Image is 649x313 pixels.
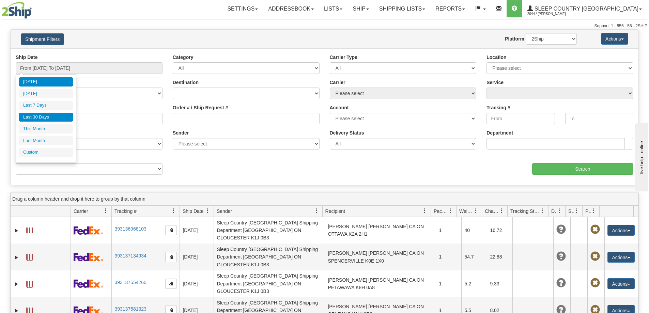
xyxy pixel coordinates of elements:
button: Copy to clipboard [165,252,177,262]
label: Platform [505,35,524,42]
button: Copy to clipboard [165,225,177,235]
span: Delivery Status [551,208,557,215]
td: [DATE] [180,217,214,244]
li: Custom [19,148,73,157]
a: Weight filter column settings [470,205,482,217]
span: Sleep Country [GEOGRAPHIC_DATA] [533,6,638,12]
a: Charge filter column settings [496,205,507,217]
td: [PERSON_NAME] [PERSON_NAME] CA ON SPENCERVILLE K0E 1X0 [325,244,436,270]
label: Department [486,129,513,136]
a: Expand [13,281,20,287]
a: Carrier filter column settings [100,205,111,217]
span: Pickup Not Assigned [590,252,600,261]
li: Last Month [19,136,73,145]
div: live help - online [5,6,63,11]
a: Label [26,224,33,235]
label: Carrier Type [330,54,357,61]
span: Packages [434,208,448,215]
a: Label [26,251,33,262]
label: Category [173,54,194,61]
label: Delivery Status [330,129,364,136]
a: Ship [347,0,374,17]
div: Support: 1 - 855 - 55 - 2SHIP [2,23,647,29]
span: 2044 / [PERSON_NAME] [527,11,578,17]
a: Lists [319,0,347,17]
span: Recipient [325,208,345,215]
span: Ship Date [183,208,203,215]
iframe: chat widget [633,122,648,191]
td: 54.7 [461,244,487,270]
span: Pickup Not Assigned [590,225,600,234]
button: Actions [601,33,628,45]
td: [PERSON_NAME] [PERSON_NAME] CA ON OTTAWA K2A 2H1 [325,217,436,244]
span: Carrier [74,208,88,215]
a: Tracking # filter column settings [168,205,180,217]
span: Tracking # [114,208,137,215]
img: logo2044.jpg [2,2,32,19]
input: Search [532,163,633,175]
span: Unknown [556,252,566,261]
td: 9.33 [487,270,512,297]
span: Unknown [556,278,566,288]
label: Destination [173,79,199,86]
a: Expand [13,227,20,234]
td: Sleep Country [GEOGRAPHIC_DATA] Shipping Department [GEOGRAPHIC_DATA] ON GLOUCESTER K1J 0B3 [214,270,325,297]
span: Pickup Not Assigned [590,278,600,288]
a: Recipient filter column settings [419,205,431,217]
label: Tracking # [486,104,510,111]
label: Location [486,54,506,61]
label: Ship Date [16,54,38,61]
a: Shipping lists [374,0,430,17]
a: Addressbook [263,0,319,17]
span: Sender [217,208,232,215]
a: Pickup Status filter column settings [588,205,599,217]
a: Tracking Status filter column settings [537,205,548,217]
td: Sleep Country [GEOGRAPHIC_DATA] Shipping Department [GEOGRAPHIC_DATA] ON GLOUCESTER K1J 0B3 [214,244,325,270]
label: Order # / Ship Request # [173,104,228,111]
a: Label [26,278,33,289]
button: Copy to clipboard [165,279,177,289]
label: Service [486,79,504,86]
a: Ship Date filter column settings [202,205,214,217]
li: Last 7 Days [19,101,73,110]
a: Settings [222,0,263,17]
img: 2 - FedEx Express® [74,226,103,235]
a: Packages filter column settings [445,205,456,217]
img: 2 - FedEx Express® [74,253,103,261]
a: Delivery Status filter column settings [554,205,565,217]
span: Tracking Status [510,208,540,215]
li: Last 30 Days [19,113,73,122]
span: Charge [485,208,499,215]
a: 393136968103 [114,226,146,232]
td: 1 [436,217,461,244]
a: Sleep Country [GEOGRAPHIC_DATA] 2044 / [PERSON_NAME] [522,0,647,17]
label: Account [330,104,349,111]
input: To [565,113,633,124]
span: Unknown [556,225,566,234]
td: 22.88 [487,244,512,270]
label: Sender [173,129,189,136]
div: grid grouping header [11,192,638,206]
td: 1 [436,244,461,270]
button: Actions [607,278,635,289]
input: From [486,113,555,124]
a: Expand [13,254,20,261]
td: 16.72 [487,217,512,244]
a: Shipment Issues filter column settings [571,205,582,217]
a: 393137134934 [114,253,146,259]
a: Reports [430,0,470,17]
img: 2 - FedEx Express® [74,279,103,288]
span: Pickup Status [585,208,591,215]
td: 5.2 [461,270,487,297]
a: Sender filter column settings [311,205,322,217]
button: Actions [607,225,635,236]
label: Carrier [330,79,345,86]
span: Shipment Issues [568,208,574,215]
span: Weight [459,208,474,215]
td: 1 [436,270,461,297]
td: [DATE] [180,244,214,270]
li: This Month [19,124,73,134]
td: Sleep Country [GEOGRAPHIC_DATA] Shipping Department [GEOGRAPHIC_DATA] ON GLOUCESTER K1J 0B3 [214,217,325,244]
td: [PERSON_NAME] [PERSON_NAME] CA ON PETAWAWA K8H 0A8 [325,270,436,297]
li: [DATE] [19,89,73,98]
